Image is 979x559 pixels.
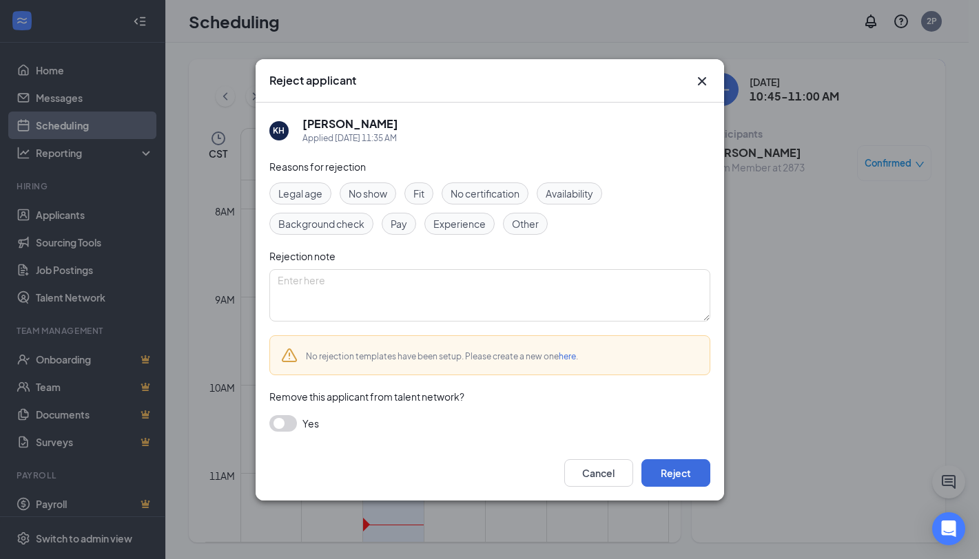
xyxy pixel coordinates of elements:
[564,459,633,487] button: Cancel
[391,216,407,231] span: Pay
[269,73,356,88] h3: Reject applicant
[306,351,578,361] span: No rejection templates have been setup. Please create a new one .
[273,125,285,136] div: KH
[433,216,486,231] span: Experience
[269,160,366,173] span: Reasons for rejection
[413,186,424,201] span: Fit
[269,250,336,262] span: Rejection note
[512,216,539,231] span: Other
[302,415,319,432] span: Yes
[694,73,710,89] svg: Cross
[559,351,576,361] a: here
[278,186,322,201] span: Legal age
[451,186,519,201] span: No certification
[932,512,965,545] div: Open Intercom Messenger
[302,116,398,131] h5: [PERSON_NAME]
[302,131,398,145] div: Applied [DATE] 11:35 AM
[278,216,364,231] span: Background check
[641,459,710,487] button: Reject
[349,186,387,201] span: No show
[694,73,710,89] button: Close
[281,347,298,363] svg: Warning
[269,390,464,403] span: Remove this applicant from talent network?
[546,186,593,201] span: Availability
